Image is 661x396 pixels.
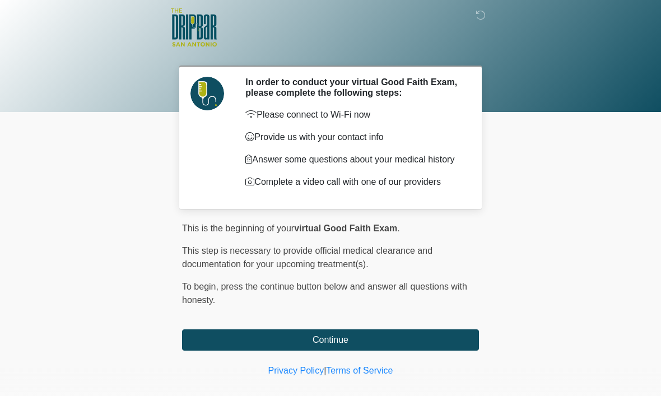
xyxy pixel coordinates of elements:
[294,223,397,233] strong: virtual Good Faith Exam
[324,366,326,375] a: |
[171,8,217,48] img: The DRIPBaR - San Antonio Fossil Creek Logo
[182,329,479,351] button: Continue
[182,223,294,233] span: This is the beginning of your
[245,108,462,122] p: Please connect to Wi-Fi now
[182,246,432,269] span: This step is necessary to provide official medical clearance and documentation for your upcoming ...
[326,366,393,375] a: Terms of Service
[182,282,467,305] span: press the continue button below and answer all questions with honesty.
[245,175,462,189] p: Complete a video call with one of our providers
[190,77,224,110] img: Agent Avatar
[268,366,324,375] a: Privacy Policy
[245,77,462,98] h2: In order to conduct your virtual Good Faith Exam, please complete the following steps:
[397,223,399,233] span: .
[245,131,462,144] p: Provide us with your contact info
[182,282,221,291] span: To begin,
[245,153,462,166] p: Answer some questions about your medical history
